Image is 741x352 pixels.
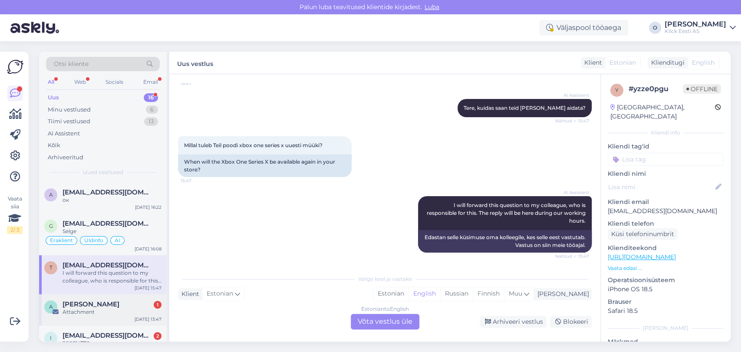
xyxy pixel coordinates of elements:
[609,58,636,67] span: Estonian
[177,57,213,69] label: Uus vestlus
[608,169,724,178] p: Kliendi nimi
[361,305,409,313] div: Estonian to English
[509,289,522,297] span: Muu
[104,76,125,88] div: Socials
[608,306,724,316] p: Safari 18.5
[135,246,161,252] div: [DATE] 16:08
[648,58,685,67] div: Klienditugi
[7,195,23,234] div: Vaata siia
[418,230,592,253] div: Edastan selle küsimuse oma kolleegile, kes selle eest vastutab. Vastus on siin meie tööajal.
[49,264,53,271] span: t
[351,314,419,329] div: Võta vestlus üle
[63,227,161,235] div: Selge
[50,238,73,243] span: Eraklient
[608,285,724,294] p: iPhone OS 18.5
[142,76,160,88] div: Email
[608,337,724,346] p: Märkmed
[555,253,589,260] span: Nähtud ✓ 15:47
[440,287,473,300] div: Russian
[135,204,161,211] div: [DATE] 16:22
[665,21,726,28] div: [PERSON_NAME]
[608,324,724,332] div: [PERSON_NAME]
[550,316,592,328] div: Blokeeri
[83,168,123,176] span: Uued vestlused
[63,332,153,339] span: isabelveelma23@gmail.com
[63,261,153,269] span: targo.trepp1@gmail.com
[154,332,161,340] div: 2
[608,207,724,216] p: [EMAIL_ADDRESS][DOMAIN_NAME]
[608,219,724,228] p: Kliendi telefon
[181,80,213,87] span: 15:47
[178,289,199,299] div: Klient
[63,188,153,196] span: alpet78@mail.ru
[63,300,119,308] span: Anna Khonko
[63,308,161,316] div: Attachment
[154,301,161,309] div: 1
[178,275,592,283] div: Valige keel ja vastake
[608,197,724,207] p: Kliendi email
[48,153,83,162] div: Arhiveeritud
[408,287,440,300] div: English
[63,220,153,227] span: getrud.raudsepp@mail.ee
[649,22,661,34] div: O
[422,3,442,11] span: Luba
[608,253,676,261] a: [URL][DOMAIN_NAME]
[144,93,158,102] div: 16
[539,20,628,36] div: Väljaspool tööaega
[135,285,161,291] div: [DATE] 15:47
[608,297,724,306] p: Brauser
[50,335,52,341] span: i
[63,269,161,285] div: I will forward this question to my colleague, who is responsible for this. The reply will be here...
[135,316,161,322] div: [DATE] 13:47
[480,316,547,328] div: Arhiveeri vestlus
[557,189,589,196] span: AI Assistent
[63,339,161,347] div: 200214770
[555,118,589,124] span: Nähtud ✓ 15:47
[534,289,589,299] div: [PERSON_NAME]
[48,93,59,102] div: Uus
[581,58,602,67] div: Klient
[665,21,736,35] a: [PERSON_NAME]Klick Eesti AS
[608,264,724,272] p: Vaata edasi ...
[608,182,714,192] input: Lisa nimi
[184,142,323,148] span: Millal tuleb Teil poodi xbox one series x uuesti müüki?
[49,303,53,310] span: A
[683,84,721,94] span: Offline
[608,228,678,240] div: Küsi telefoninumbrit
[557,92,589,99] span: AI Assistent
[178,155,352,177] div: When will the Xbox One Series X be available again in your store?
[207,289,233,299] span: Estonian
[7,59,23,75] img: Askly Logo
[146,105,158,114] div: 6
[48,105,91,114] div: Minu vestlused
[692,58,715,67] span: English
[54,59,89,69] span: Otsi kliente
[610,103,715,121] div: [GEOGRAPHIC_DATA], [GEOGRAPHIC_DATA]
[608,129,724,137] div: Kliendi info
[48,129,80,138] div: AI Assistent
[181,178,213,184] span: 15:47
[63,196,161,204] div: ок
[49,191,53,198] span: a
[144,117,158,126] div: 13
[373,287,408,300] div: Estonian
[608,142,724,151] p: Kliendi tag'id
[48,141,60,150] div: Kõik
[46,76,56,88] div: All
[115,238,120,243] span: AI
[629,84,683,94] div: # yzze0pgu
[615,87,619,93] span: y
[464,105,586,111] span: Tere, kuidas saan teid [PERSON_NAME] aidata?
[473,287,504,300] div: Finnish
[427,202,587,224] span: I will forward this question to my colleague, who is responsible for this. The reply will be here...
[72,76,88,88] div: Web
[7,226,23,234] div: 2 / 3
[608,243,724,253] p: Klienditeekond
[608,276,724,285] p: Operatsioonisüsteem
[84,238,103,243] span: Üldinfo
[49,223,53,229] span: g
[608,153,724,166] input: Lisa tag
[665,28,726,35] div: Klick Eesti AS
[48,117,90,126] div: Tiimi vestlused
